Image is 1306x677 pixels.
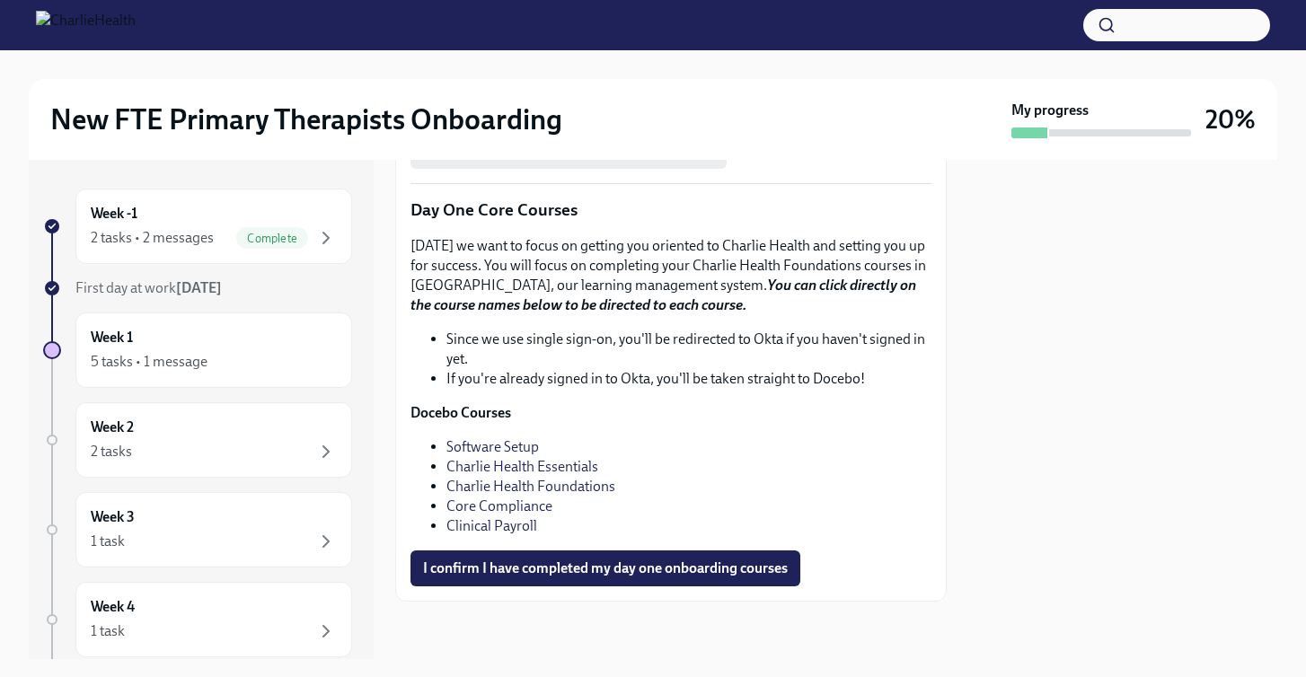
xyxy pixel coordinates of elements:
a: Week -12 tasks • 2 messagesComplete [43,189,352,264]
strong: [DATE] [176,279,222,296]
h6: Week 3 [91,507,135,527]
a: Software Setup [446,438,539,455]
span: First day at work [75,279,222,296]
strong: You can click directly on the course names below to be directed to each course. [410,277,916,313]
a: Charlie Health Essentials [446,458,598,475]
a: Week 22 tasks [43,402,352,478]
h6: Week 4 [91,597,135,617]
h6: Week 2 [91,418,134,437]
div: 5 tasks • 1 message [91,352,207,372]
h3: 20% [1205,103,1256,136]
a: Charlie Health Foundations [446,478,615,495]
img: CharlieHealth [36,11,136,40]
strong: My progress [1011,101,1089,120]
strong: Docebo Courses [410,404,511,421]
h2: New FTE Primary Therapists Onboarding [50,101,562,137]
div: 1 task [91,532,125,551]
a: First day at work[DATE] [43,278,352,298]
li: Since we use single sign-on, you'll be redirected to Okta if you haven't signed in yet. [446,330,931,369]
a: Week 31 task [43,492,352,567]
span: Complete [236,232,308,245]
h6: Week 1 [91,328,133,347]
p: Day One Core Courses [410,198,931,222]
a: Core Compliance [446,497,552,514]
div: 2 tasks • 2 messages [91,228,214,248]
p: [DATE] we want to focus on getting you oriented to Charlie Health and setting you up for success.... [410,236,931,315]
a: Week 15 tasks • 1 message [43,312,352,388]
h6: Week -1 [91,204,137,224]
div: 1 task [91,621,125,641]
a: Week 41 task [43,582,352,657]
span: I confirm I have completed my day one onboarding courses [423,559,788,577]
button: I confirm I have completed my day one onboarding courses [410,550,800,586]
li: If you're already signed in to Okta, you'll be taken straight to Docebo! [446,369,931,389]
div: 2 tasks [91,442,132,462]
a: Clinical Payroll [446,517,537,534]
